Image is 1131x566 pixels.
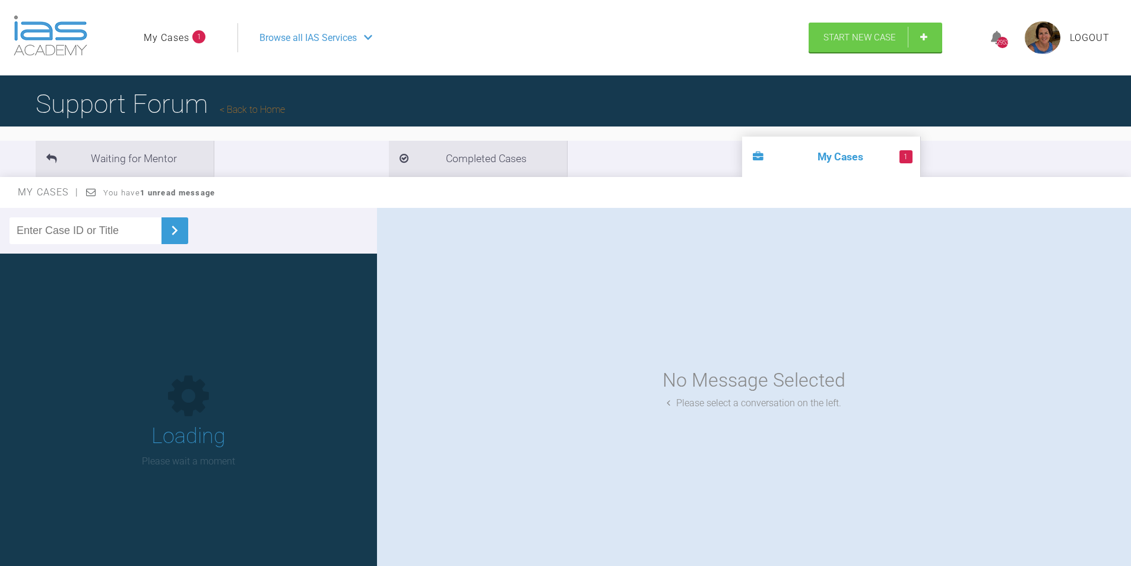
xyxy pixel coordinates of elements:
span: Start New Case [823,32,896,43]
li: Waiting for Mentor [36,141,214,177]
li: Completed Cases [389,141,567,177]
span: My Cases [18,186,79,198]
div: Please select a conversation on the left. [667,396,841,411]
img: profile.png [1025,21,1060,54]
div: 2953 [997,37,1008,48]
span: 1 [192,30,205,43]
img: logo-light.3e3ef733.png [14,15,87,56]
a: Logout [1070,30,1110,46]
span: 1 [899,150,913,163]
div: No Message Selected [663,365,845,396]
a: Start New Case [809,23,942,52]
span: Browse all IAS Services [259,30,357,46]
strong: 1 unread message [140,188,215,197]
img: chevronRight.28bd32b0.svg [165,221,184,240]
p: Please wait a moment [142,454,235,469]
span: You have [103,188,216,197]
a: Back to Home [220,104,285,115]
a: My Cases [144,30,189,46]
h1: Support Forum [36,83,285,125]
h1: Loading [151,419,226,454]
li: My Cases [742,137,920,177]
input: Enter Case ID or Title [9,217,161,244]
